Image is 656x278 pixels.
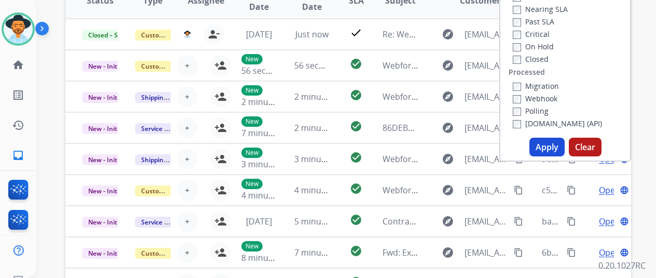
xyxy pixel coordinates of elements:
[241,54,263,64] p: New
[442,90,454,103] mat-icon: explore
[442,59,454,72] mat-icon: explore
[620,248,629,257] mat-icon: language
[513,81,559,91] label: Migration
[350,182,362,195] mat-icon: check_circle
[513,4,568,14] label: Nearing SLA
[464,59,508,72] span: [EMAIL_ADDRESS][DOMAIN_NAME]
[294,91,350,102] span: 2 minutes ago
[246,29,272,40] span: [DATE]
[241,158,297,170] span: 3 minutes ago
[294,122,350,134] span: 2 minutes ago
[135,154,206,165] span: Shipping Protection
[185,59,189,72] span: +
[569,138,602,156] button: Clear
[513,6,521,14] input: Nearing SLA
[185,153,189,165] span: +
[513,120,521,128] input: [DOMAIN_NAME] (API)
[513,17,554,27] label: Past SLA
[214,184,227,196] mat-icon: person_add
[567,217,576,226] mat-icon: content_copy
[214,246,227,259] mat-icon: person_add
[241,85,263,96] p: New
[350,120,362,133] mat-icon: check_circle
[214,153,227,165] mat-icon: person_add
[241,241,263,251] p: New
[177,180,198,201] button: +
[135,186,202,196] span: Customer Support
[294,216,350,227] span: 5 minutes ago
[135,123,194,134] span: Service Support
[135,61,202,72] span: Customer Support
[185,246,189,259] span: +
[185,184,189,196] span: +
[382,29,632,40] span: Re: Webform from [EMAIL_ADDRESS][DOMAIN_NAME] on [DATE]
[350,58,362,70] mat-icon: check_circle
[214,90,227,103] mat-icon: person_add
[442,28,454,41] mat-icon: explore
[12,59,24,71] mat-icon: home
[620,186,629,195] mat-icon: language
[82,154,130,165] span: New - Initial
[82,123,130,134] span: New - Initial
[464,184,508,196] span: [EMAIL_ADDRESS][DOMAIN_NAME]
[513,94,557,103] label: Webhook
[382,153,618,165] span: Webform from [EMAIL_ADDRESS][DOMAIN_NAME] on [DATE]
[135,92,206,103] span: Shipping Protection
[513,42,554,51] label: On Hold
[513,106,549,116] label: Polling
[214,215,227,228] mat-icon: person_add
[185,215,189,228] span: +
[350,245,362,257] mat-icon: check_circle
[514,186,523,195] mat-icon: content_copy
[135,30,202,41] span: Customer Support
[350,27,362,39] mat-icon: check
[529,138,565,156] button: Apply
[513,43,521,51] input: On Hold
[135,248,202,259] span: Customer Support
[442,246,454,259] mat-icon: explore
[214,122,227,134] mat-icon: person_add
[82,92,130,103] span: New - Initial
[442,215,454,228] mat-icon: explore
[350,214,362,226] mat-icon: check_circle
[135,217,194,228] span: Service Support
[208,28,220,41] mat-icon: person_remove
[241,127,297,139] span: 7 minutes ago
[442,184,454,196] mat-icon: explore
[464,153,508,165] span: [EMAIL_ADDRESS][DOMAIN_NAME]
[513,95,521,103] input: Webhook
[382,122,597,134] span: 86DEB7B96694- REQUESTING UPDATED RETURN LABEL
[82,217,130,228] span: New - Initial
[382,216,426,227] span: Contractor
[513,29,550,39] label: Critical
[12,119,24,131] mat-icon: history
[82,248,130,259] span: New - Initial
[241,65,302,76] span: 56 seconds ago
[214,59,227,72] mat-icon: person_add
[464,215,508,228] span: [EMAIL_ADDRESS][DOMAIN_NAME]
[185,90,189,103] span: +
[567,248,576,257] mat-icon: content_copy
[177,86,198,107] button: +
[513,118,602,128] label: [DOMAIN_NAME] (API)
[620,217,629,226] mat-icon: language
[241,179,263,189] p: New
[567,186,576,195] mat-icon: content_copy
[599,184,620,196] span: Open
[241,148,263,158] p: New
[382,60,618,71] span: Webform from [EMAIL_ADDRESS][DOMAIN_NAME] on [DATE]
[185,122,189,134] span: +
[177,55,198,76] button: +
[513,108,521,116] input: Polling
[241,116,263,127] p: New
[509,67,545,77] label: Processed
[82,61,130,72] span: New - Initial
[177,117,198,138] button: +
[177,211,198,232] button: +
[241,252,297,263] span: 8 minutes ago
[294,153,350,165] span: 3 minutes ago
[382,91,618,102] span: Webform from [EMAIL_ADDRESS][DOMAIN_NAME] on [DATE]
[184,31,190,38] img: agent-avatar
[513,54,549,64] label: Closed
[295,29,329,40] span: Just now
